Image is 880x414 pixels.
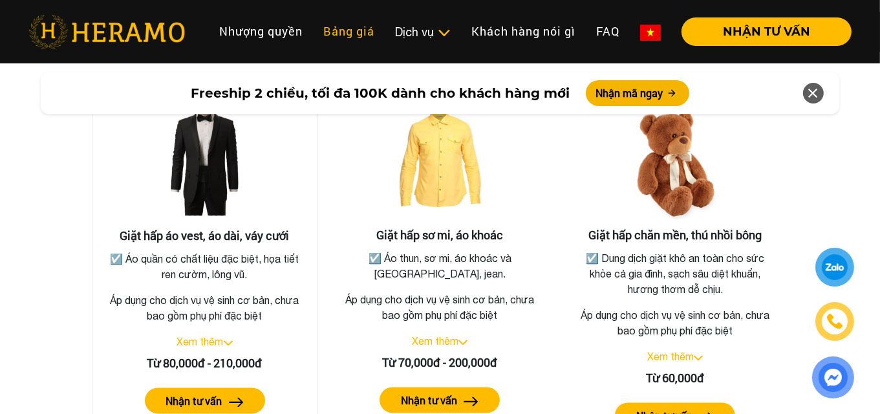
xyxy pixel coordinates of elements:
div: Từ 70,000đ - 200,000đ [338,354,543,371]
button: Nhận mã ngay [586,80,689,106]
p: ☑️ Áo quần có chất liệu đặc biệt, họa tiết ren cườm, lông vũ. [105,251,305,282]
button: Nhận tư vấn [380,387,500,413]
button: NHẬN TƯ VẤN [681,17,852,46]
p: Áp dụng cho dịch vụ vệ sinh cơ bản, chưa bao gồm phụ phí đặc biệt [103,292,307,323]
img: arrow [464,397,478,406]
a: NHẬN TƯ VẤN [671,26,852,38]
span: Freeship 2 chiều, tối đa 100K dành cho khách hàng mới [191,83,570,103]
a: Xem thêm [647,351,694,362]
img: Giặt hấp áo vest, áo dài, váy cưới [140,100,270,229]
a: FAQ [586,17,630,45]
a: Nhận tư vấn arrow [338,387,543,413]
h3: Giặt hấp sơ mi, áo khoác [338,228,543,243]
img: arrow [229,397,244,407]
img: vn-flag.png [640,25,661,41]
img: Giặt hấp sơ mi, áo khoác [375,99,504,228]
img: subToggleIcon [437,27,451,39]
button: Nhận tư vấn [145,387,265,413]
img: arrow_down.svg [458,340,467,345]
label: Nhận tư vấn [401,393,457,408]
p: Áp dụng cho dịch vụ vệ sinh cơ bản, chưa bao gồm phụ phí đặc biệt [338,292,543,323]
p: ☑️ Áo thun, sơ mi, áo khoác và [GEOGRAPHIC_DATA], jean. [340,250,541,281]
img: arrow_down.svg [224,340,233,345]
a: Nhượng quyền [209,17,313,45]
h3: Giặt hấp áo vest, áo dài, váy cưới [103,229,307,243]
a: phone-icon [817,304,852,339]
label: Nhận tư vấn [166,393,222,409]
p: ☑️ Dung dịch giặt khô an toàn cho sức khỏe cả gia đình, sạch sâu diệt khuẩn, hương thơm dễ chịu. [575,250,775,297]
img: Giặt hấp chăn mền, thú nhồi bông [610,99,740,228]
p: Áp dụng cho dịch vụ vệ sinh cơ bản, chưa bao gồm phụ phí đặc biệt [572,307,778,338]
div: Từ 60,000đ [572,369,778,387]
div: Dịch vụ [395,23,451,41]
div: Từ 80,000đ - 210,000đ [103,354,307,372]
img: phone-icon [828,314,842,329]
a: Nhận tư vấn arrow [103,387,307,413]
img: heramo-logo.png [28,15,185,49]
a: Xem thêm [177,336,224,347]
h3: Giặt hấp chăn mền, thú nhồi bông [572,228,778,243]
a: Khách hàng nói gì [461,17,586,45]
a: Bảng giá [313,17,385,45]
a: Xem thêm [412,335,458,347]
img: arrow_down.svg [694,355,703,360]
